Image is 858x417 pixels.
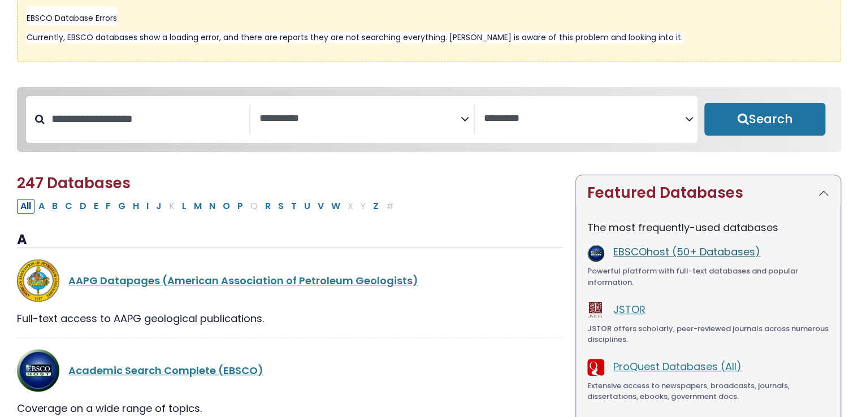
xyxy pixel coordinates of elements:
[17,199,34,214] button: All
[68,363,263,377] a: Academic Search Complete (EBSCO)
[17,232,562,249] h3: A
[35,199,48,214] button: Filter Results A
[62,199,76,214] button: Filter Results C
[587,220,829,235] p: The most frequently-used databases
[576,175,840,211] button: Featured Databases
[288,199,300,214] button: Filter Results T
[129,199,142,214] button: Filter Results H
[27,12,117,24] span: EBSCO Database Errors
[153,199,165,214] button: Filter Results J
[49,199,61,214] button: Filter Results B
[259,113,461,125] textarea: Search
[613,302,645,316] a: JSTOR
[102,199,114,214] button: Filter Results F
[219,199,233,214] button: Filter Results O
[704,103,825,136] button: Submit for Search Results
[90,199,102,214] button: Filter Results E
[143,199,152,214] button: Filter Results I
[17,401,562,416] div: Coverage on a wide range of topics.
[275,199,287,214] button: Filter Results S
[17,311,562,326] div: Full-text access to AAPG geological publications.
[301,199,314,214] button: Filter Results U
[68,273,418,288] a: AAPG Datapages (American Association of Petroleum Geologists)
[76,199,90,214] button: Filter Results D
[613,245,760,259] a: EBSCOhost (50+ Databases)
[17,87,841,153] nav: Search filters
[190,199,205,214] button: Filter Results M
[328,199,344,214] button: Filter Results W
[17,198,398,212] div: Alpha-list to filter by first letter of database name
[234,199,246,214] button: Filter Results P
[587,323,829,345] div: JSTOR offers scholarly, peer-reviewed journals across numerous disciplines.
[179,199,190,214] button: Filter Results L
[370,199,382,214] button: Filter Results Z
[17,173,131,193] span: 247 Databases
[314,199,327,214] button: Filter Results V
[613,359,742,373] a: ProQuest Databases (All)
[484,113,685,125] textarea: Search
[45,110,249,128] input: Search database by title or keyword
[587,380,829,402] div: Extensive access to newspapers, broadcasts, journals, dissertations, ebooks, government docs.
[262,199,274,214] button: Filter Results R
[206,199,219,214] button: Filter Results N
[27,32,683,43] span: Currently, EBSCO databases show a loading error, and there are reports they are not searching eve...
[587,266,829,288] div: Powerful platform with full-text databases and popular information.
[115,199,129,214] button: Filter Results G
